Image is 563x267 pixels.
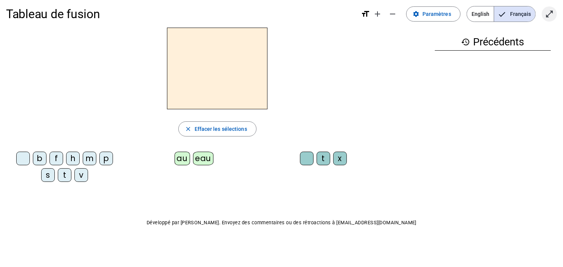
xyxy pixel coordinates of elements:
mat-icon: open_in_full [545,9,554,19]
div: x [333,152,347,165]
span: Français [494,6,535,22]
div: t [317,152,330,165]
div: t [58,168,71,182]
h1: Tableau de fusion [6,2,355,26]
span: Paramètres [422,9,451,19]
div: b [33,152,46,165]
mat-icon: close [185,126,192,132]
div: s [41,168,55,182]
mat-button-toggle-group: Language selection [467,6,536,22]
div: au [175,152,190,165]
mat-icon: add [373,9,382,19]
button: Paramètres [406,6,461,22]
div: h [66,152,80,165]
div: p [99,152,113,165]
mat-icon: format_size [361,9,370,19]
mat-icon: remove [388,9,397,19]
div: f [49,152,63,165]
button: Augmenter la taille de la police [370,6,385,22]
button: Diminuer la taille de la police [385,6,400,22]
p: Développé par [PERSON_NAME]. Envoyez des commentaires ou des rétroactions à [EMAIL_ADDRESS][DOMAI... [6,218,557,227]
div: eau [193,152,214,165]
button: Entrer en plein écran [542,6,557,22]
mat-icon: settings [413,11,419,17]
span: Effacer les sélections [195,124,247,133]
div: m [83,152,96,165]
h3: Précédents [435,34,551,51]
div: v [74,168,88,182]
span: English [467,6,494,22]
button: Effacer les sélections [178,121,257,137]
mat-icon: history [461,37,470,47]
